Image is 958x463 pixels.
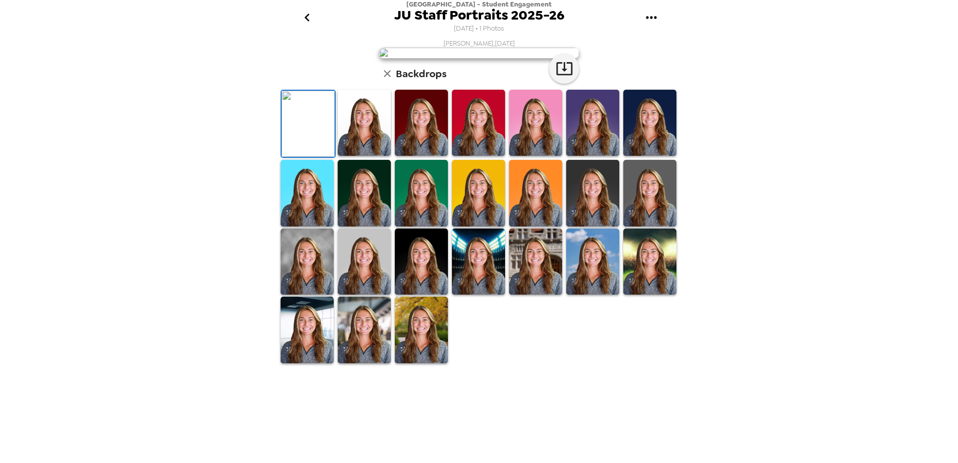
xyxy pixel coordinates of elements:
span: [DATE] • 1 Photos [454,22,504,36]
h6: Backdrops [396,66,446,82]
span: [PERSON_NAME] , [DATE] [443,39,515,48]
img: user [379,48,579,59]
button: gallery menu [635,2,667,34]
button: go back [291,2,323,34]
img: Original [282,91,335,157]
span: JU Staff Portraits 2025-26 [394,9,564,22]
